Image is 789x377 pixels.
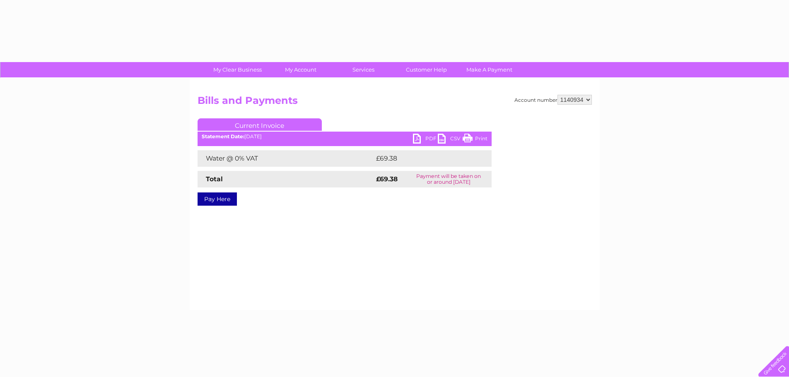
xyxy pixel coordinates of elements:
[438,134,463,146] a: CSV
[198,150,374,167] td: Water @ 0% VAT
[413,134,438,146] a: PDF
[198,118,322,131] a: Current Invoice
[376,175,398,183] strong: £69.38
[198,134,492,139] div: [DATE]
[455,62,524,77] a: Make A Payment
[392,62,461,77] a: Customer Help
[406,171,492,187] td: Payment will be taken on or around [DATE]
[374,150,475,167] td: £69.38
[514,95,592,105] div: Account number
[266,62,335,77] a: My Account
[329,62,398,77] a: Services
[463,134,487,146] a: Print
[206,175,223,183] strong: Total
[202,133,244,139] b: Statement Date:
[198,95,592,110] h2: Bills and Payments
[203,62,272,77] a: My Clear Business
[198,192,237,206] a: Pay Here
